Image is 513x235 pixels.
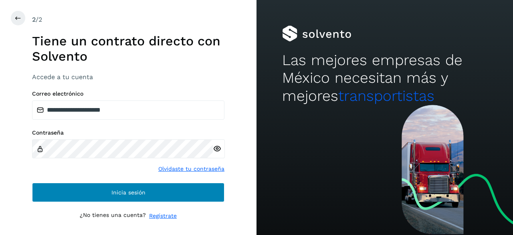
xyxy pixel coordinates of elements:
h3: Accede a tu cuenta [32,73,224,81]
p: ¿No tienes una cuenta? [80,212,146,220]
label: Contraseña [32,129,224,136]
a: Regístrate [149,212,177,220]
a: Olvidaste tu contraseña [158,165,224,173]
span: Inicia sesión [111,190,145,195]
h2: Las mejores empresas de México necesitan más y mejores [282,51,487,105]
button: Inicia sesión [32,183,224,202]
label: Correo electrónico [32,90,224,97]
h1: Tiene un contrato directo con Solvento [32,33,224,64]
span: transportistas [338,87,434,104]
